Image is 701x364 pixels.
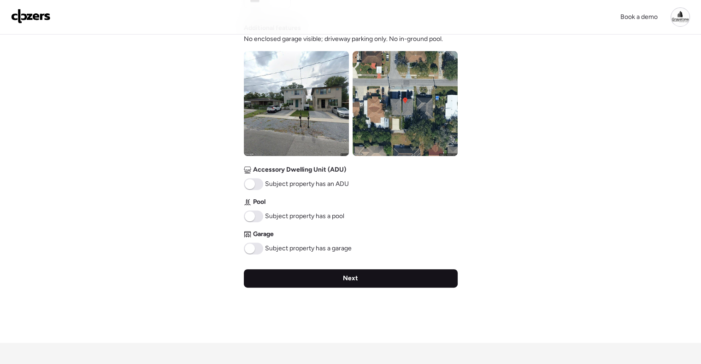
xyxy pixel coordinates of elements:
span: Pool [253,197,265,207]
span: Next [343,274,358,283]
span: Garage [253,230,274,239]
span: Accessory Dwelling Unit (ADU) [253,165,346,174]
span: Subject property has an ADU [265,179,349,189]
span: Subject property has a pool [265,212,344,221]
span: Book a demo [620,13,658,21]
span: Subject property has a garage [265,244,352,253]
img: Logo [11,9,51,23]
span: No enclosed garage visible; driveway parking only. No in-ground pool. [244,35,443,44]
